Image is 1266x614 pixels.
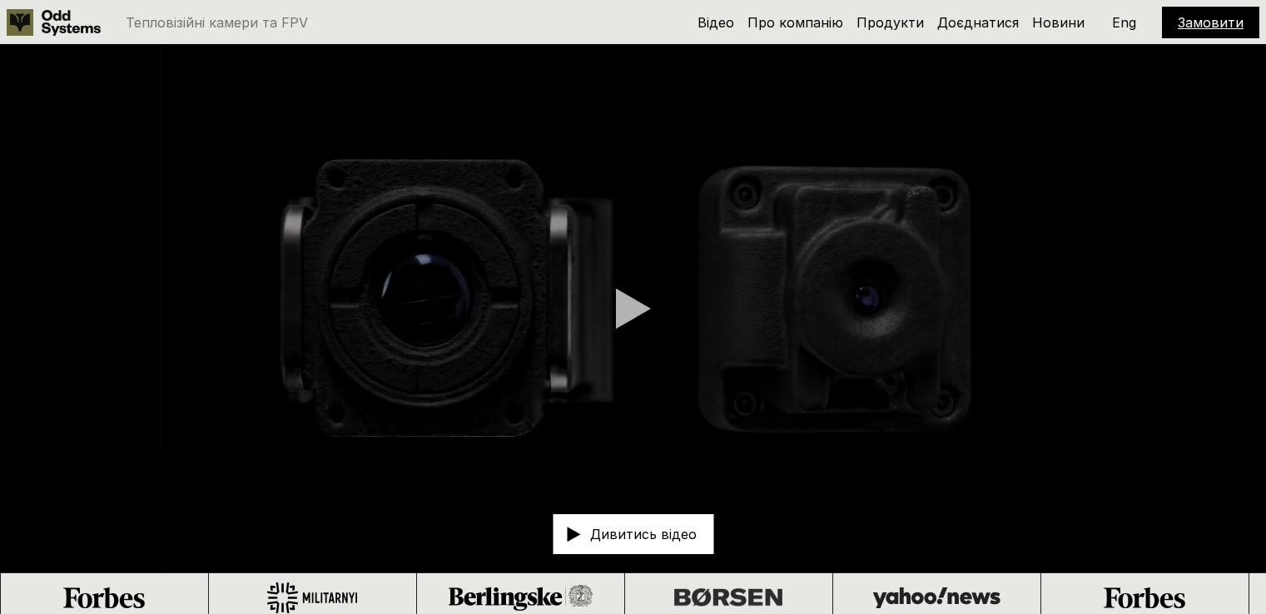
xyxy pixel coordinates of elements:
a: Новини [1032,14,1085,31]
a: Доєднатися [937,14,1019,31]
p: Тепловізійні камери та FPV [126,16,308,29]
a: Про компанію [747,14,843,31]
a: Замовити [1178,14,1244,31]
p: Дивитись відео [590,527,697,541]
a: Відео [698,14,734,31]
p: Eng [1112,16,1136,29]
a: Продукти [856,14,924,31]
